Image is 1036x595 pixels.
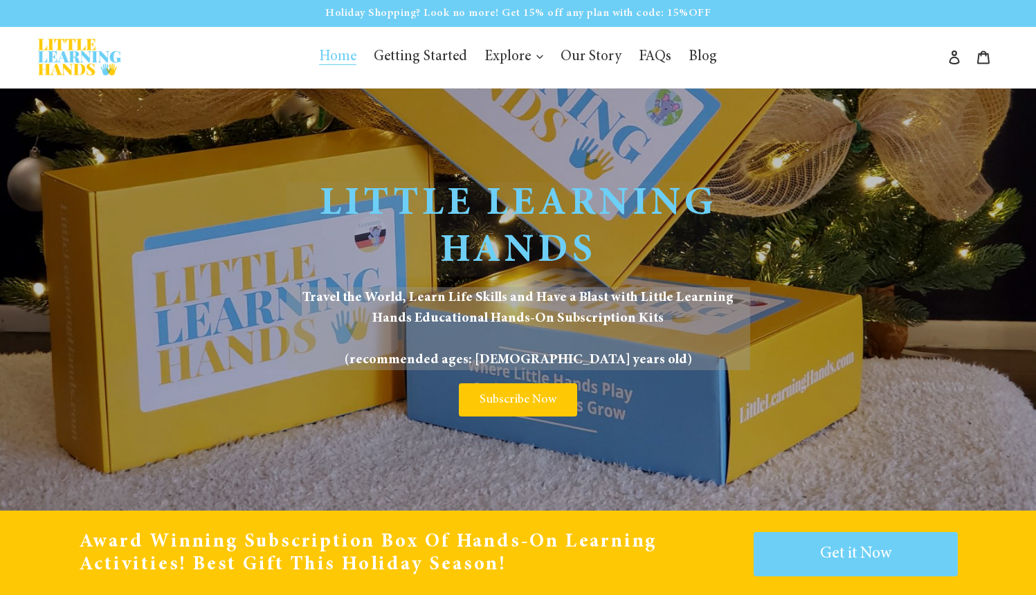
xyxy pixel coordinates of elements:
span: Get it Now [820,546,891,562]
button: Explore [478,44,551,71]
span: Explore [484,50,531,65]
span: FAQs [639,50,671,65]
span: Getting Started [374,50,467,65]
a: Getting Started [367,44,474,71]
a: Our Story [554,44,628,71]
span: Blog [689,50,717,65]
a: Blog [682,44,724,71]
span: Award Winning Subscription Box of Hands-On Learning Activities! Best gift this Holiday Season! [79,533,657,576]
a: Get it Now [754,532,958,576]
span: Little Learning Hands [320,185,717,272]
a: FAQs [632,44,678,71]
span: Travel the World, Learn Life Skills and Have a Blast with Little Learning Hands Educational Hands... [287,287,750,370]
span: Our Story [561,50,621,65]
span: Subscribe Now [480,394,556,406]
a: Home [312,44,363,71]
span: Home [319,50,356,65]
img: Little Learning Hands [38,39,121,75]
p: Holiday Shopping? Look no more! Get 15% off any plan with code: 15%OFF [1,1,1035,25]
a: Subscribe Now [459,383,577,416]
